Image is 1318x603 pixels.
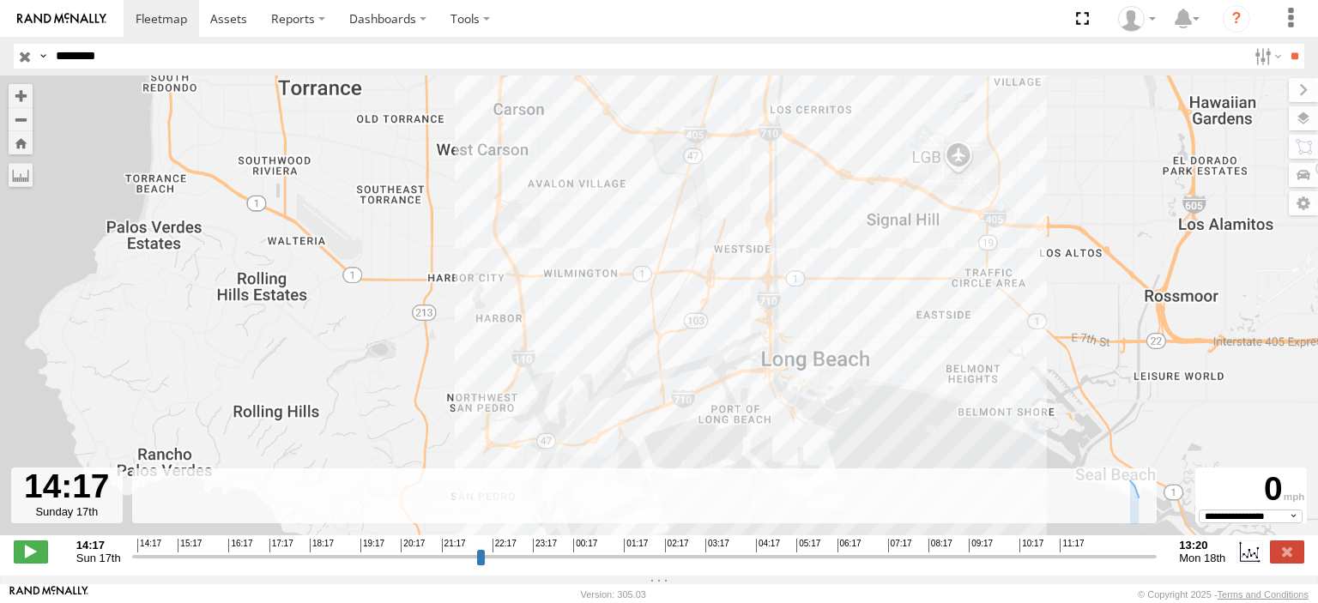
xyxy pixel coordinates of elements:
strong: 14:17 [76,539,121,552]
span: 14:17 [137,539,161,552]
label: Close [1270,540,1304,563]
span: 07:17 [888,539,912,552]
div: Version: 305.03 [581,589,646,600]
label: Map Settings [1289,191,1318,215]
span: 19:17 [360,539,384,552]
span: Mon 18th Aug 2025 [1179,552,1225,564]
label: Search Filter Options [1248,44,1285,69]
span: 06:17 [837,539,862,552]
span: 05:17 [796,539,820,552]
span: 09:17 [969,539,993,552]
span: 01:17 [624,539,648,552]
span: 21:17 [442,539,466,552]
span: 11:17 [1060,539,1084,552]
span: 18:17 [310,539,334,552]
i: ? [1223,5,1250,33]
label: Measure [9,163,33,187]
span: 08:17 [928,539,952,552]
span: Sun 17th Aug 2025 [76,552,121,564]
div: © Copyright 2025 - [1138,589,1309,600]
label: Play/Stop [14,540,48,563]
img: rand-logo.svg [17,13,106,25]
span: 15:17 [178,539,202,552]
span: 10:17 [1019,539,1043,552]
span: 00:17 [573,539,597,552]
button: Zoom out [9,107,33,131]
span: 17:17 [269,539,293,552]
span: 03:17 [705,539,729,552]
a: Visit our Website [9,586,88,603]
button: Zoom Home [9,131,33,154]
div: Zulema McIntosch [1112,6,1162,32]
span: 16:17 [228,539,252,552]
span: 22:17 [493,539,517,552]
a: Terms and Conditions [1218,589,1309,600]
strong: 13:20 [1179,539,1225,552]
label: Search Query [36,44,50,69]
span: 20:17 [401,539,425,552]
span: 02:17 [665,539,689,552]
button: Zoom in [9,84,33,107]
span: 04:17 [756,539,780,552]
span: 23:17 [533,539,557,552]
div: 0 [1198,470,1304,510]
